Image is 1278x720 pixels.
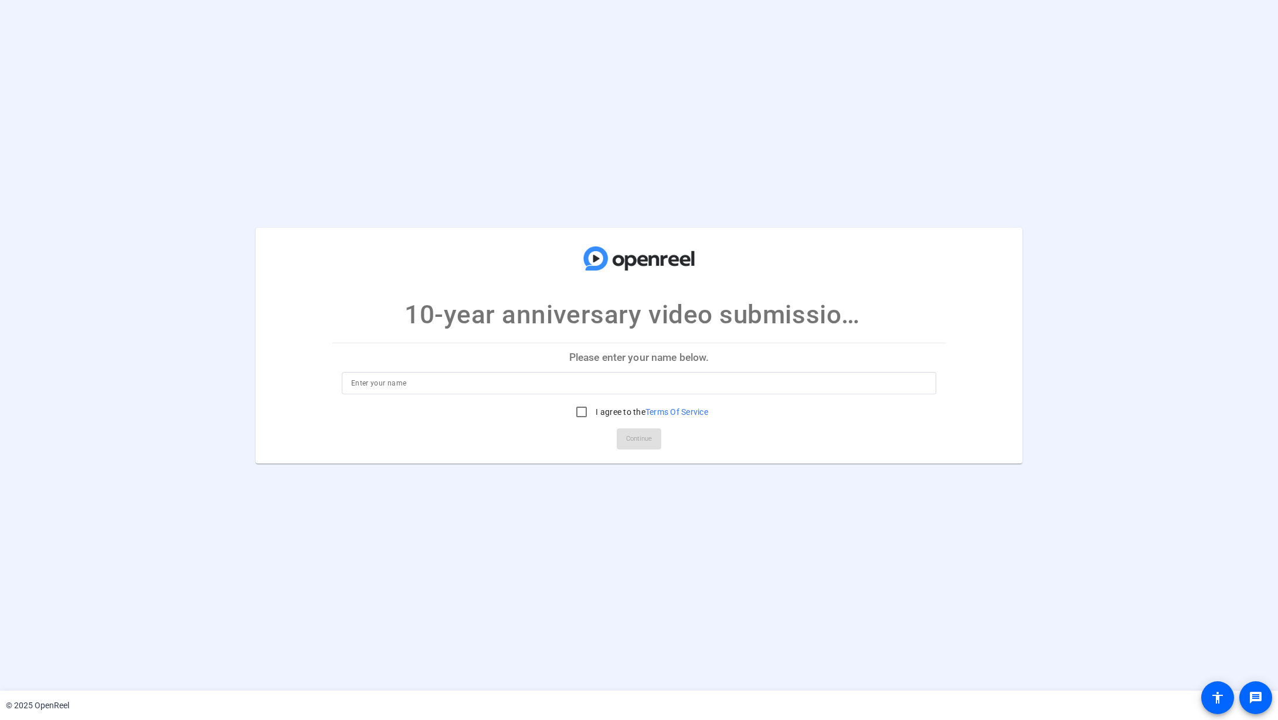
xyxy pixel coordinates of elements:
[580,239,698,278] img: company-logo
[1211,691,1225,705] mat-icon: accessibility
[6,699,69,712] div: © 2025 OpenReel
[332,343,946,371] p: Please enter your name below.
[405,295,873,334] p: 10-year anniversary video submission (2024)
[593,406,708,418] label: I agree to the
[351,376,927,390] input: Enter your name
[645,407,708,417] a: Terms Of Service
[1249,691,1263,705] mat-icon: message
